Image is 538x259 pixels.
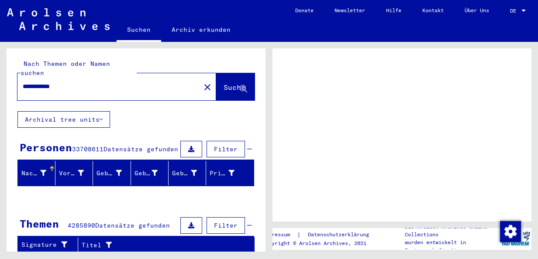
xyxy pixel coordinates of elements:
span: Filter [214,145,238,153]
div: | [262,230,379,239]
div: Nachname [21,169,46,178]
span: Suche [224,83,245,92]
img: Arolsen_neg.svg [7,8,110,30]
div: Signature [21,238,80,252]
a: Impressum [262,230,297,239]
mat-header-cell: Geburtsname [93,161,131,185]
a: Suchen [117,19,161,42]
img: yv_logo.png [499,228,532,249]
div: Geburtsname [97,166,132,180]
div: Themen [20,216,59,232]
mat-header-cell: Geburtsdatum [169,161,206,185]
div: Geburt‏ [134,169,158,178]
mat-header-cell: Prisoner # [206,161,254,185]
button: Filter [207,141,245,157]
button: Archival tree units [17,111,110,128]
span: Datensätze gefunden [103,145,178,153]
p: wurden entwickelt in Partnerschaft mit [405,239,499,254]
div: Geburtsdatum [172,166,208,180]
p: Copyright © Arolsen Archives, 2021 [262,239,379,247]
mat-header-cell: Nachname [18,161,55,185]
mat-header-cell: Vorname [55,161,93,185]
mat-label: Nach Themen oder Namen suchen [21,60,110,77]
div: Geburtsdatum [172,169,197,178]
div: Signature [21,240,71,249]
div: Geburtsname [97,169,121,178]
div: Prisoner # [210,169,235,178]
div: Nachname [21,166,57,180]
span: Datensätze gefunden [95,222,170,229]
div: Vorname [59,169,84,178]
span: DE [510,8,520,14]
mat-header-cell: Geburt‏ [131,161,169,185]
div: Prisoner # [210,166,245,180]
span: 33708611 [72,145,103,153]
button: Clear [199,78,216,95]
div: Vorname [59,166,95,180]
span: 4285890 [68,222,95,229]
mat-icon: close [202,82,213,92]
span: Filter [214,222,238,229]
button: Filter [207,217,245,234]
button: Suche [216,73,255,100]
div: Personen [20,140,72,155]
div: Titel [82,241,237,250]
p: Die Arolsen Archives Online-Collections [405,223,499,239]
img: Zustimmung ändern [500,221,521,242]
a: Archiv erkunden [161,19,241,40]
div: Titel [82,238,246,252]
div: Geburt‏ [134,166,169,180]
a: Datenschutzerklärung [301,230,379,239]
